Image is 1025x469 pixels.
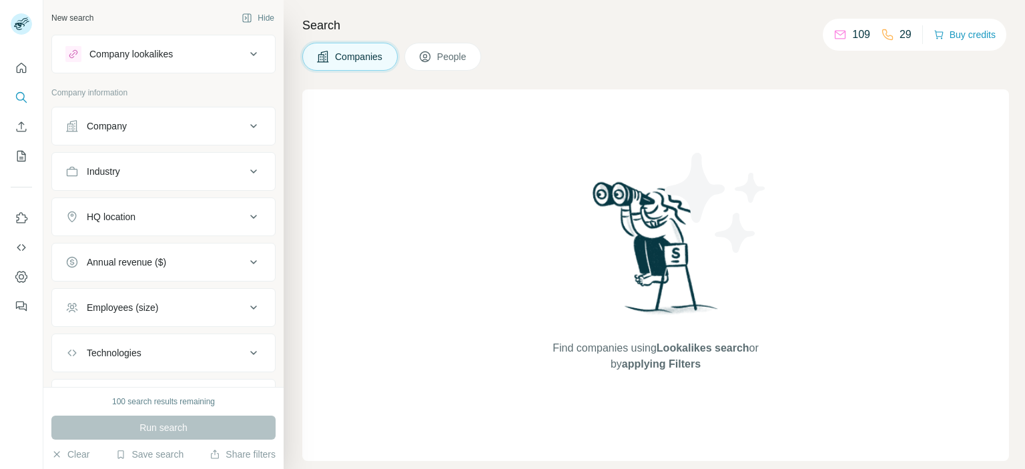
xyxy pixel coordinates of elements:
[622,358,701,370] span: applying Filters
[51,87,276,99] p: Company information
[52,382,275,414] button: Keywords
[52,155,275,187] button: Industry
[437,50,468,63] span: People
[11,144,32,168] button: My lists
[52,246,275,278] button: Annual revenue ($)
[11,294,32,318] button: Feedback
[52,110,275,142] button: Company
[51,448,89,461] button: Clear
[87,346,141,360] div: Technologies
[87,165,120,178] div: Industry
[232,8,284,28] button: Hide
[11,56,32,80] button: Quick start
[11,265,32,289] button: Dashboard
[549,340,762,372] span: Find companies using or by
[87,210,135,223] div: HQ location
[852,27,870,43] p: 109
[52,38,275,70] button: Company lookalikes
[87,256,166,269] div: Annual revenue ($)
[934,25,996,44] button: Buy credits
[89,47,173,61] div: Company lookalikes
[52,337,275,369] button: Technologies
[11,206,32,230] button: Use Surfe on LinkedIn
[87,301,158,314] div: Employees (size)
[52,292,275,324] button: Employees (size)
[587,178,725,327] img: Surfe Illustration - Woman searching with binoculars
[302,16,1009,35] h4: Search
[52,201,275,233] button: HQ location
[87,119,127,133] div: Company
[11,236,32,260] button: Use Surfe API
[115,448,184,461] button: Save search
[335,50,384,63] span: Companies
[11,115,32,139] button: Enrich CSV
[112,396,215,408] div: 100 search results remaining
[656,143,776,263] img: Surfe Illustration - Stars
[657,342,749,354] span: Lookalikes search
[210,448,276,461] button: Share filters
[900,27,912,43] p: 29
[11,85,32,109] button: Search
[51,12,93,24] div: New search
